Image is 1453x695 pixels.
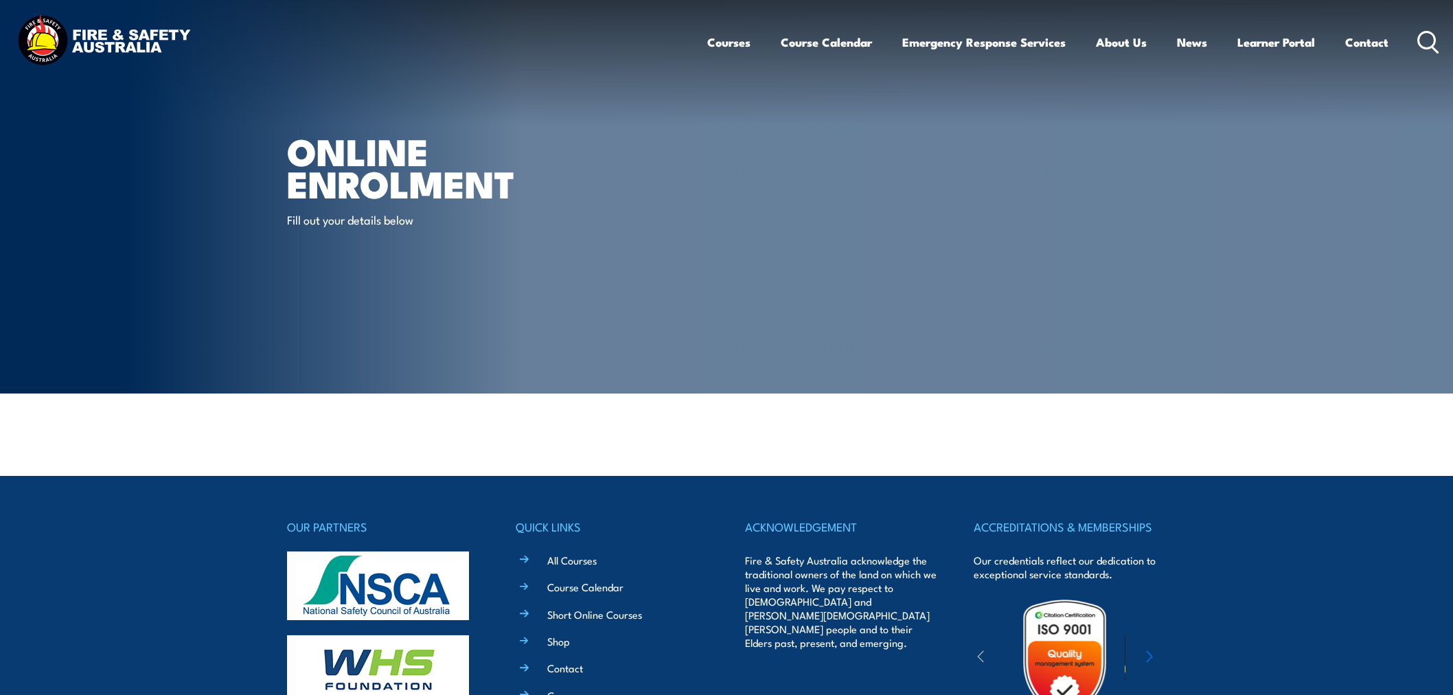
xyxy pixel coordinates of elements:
img: ewpa-logo [1125,635,1244,682]
a: Shop [547,634,570,648]
p: Fill out your details below [287,212,538,227]
a: Course Calendar [781,24,872,60]
h4: OUR PARTNERS [287,517,479,536]
h1: Online Enrolment [287,135,626,198]
a: Course Calendar [547,580,623,594]
p: Fire & Safety Australia acknowledge the traditional owners of the land on which we live and work.... [745,554,937,650]
a: Contact [547,661,583,675]
img: nsca-logo-footer [287,551,469,620]
h4: QUICK LINKS [516,517,708,536]
h4: ACCREDITATIONS & MEMBERSHIPS [974,517,1166,536]
a: News [1177,24,1207,60]
a: All Courses [547,553,597,567]
a: Courses [707,24,751,60]
p: Our credentials reflect our dedication to exceptional service standards. [974,554,1166,581]
a: About Us [1096,24,1147,60]
a: Contact [1345,24,1388,60]
a: Short Online Courses [547,607,642,622]
h4: ACKNOWLEDGEMENT [745,517,937,536]
a: Emergency Response Services [902,24,1066,60]
a: Learner Portal [1237,24,1315,60]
